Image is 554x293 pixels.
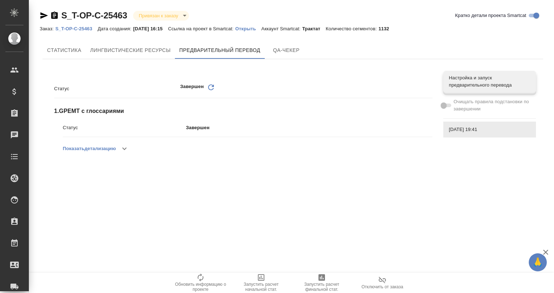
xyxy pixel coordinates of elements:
[90,46,171,55] span: Лингвистические ресурсы
[326,26,378,31] p: Количество сегментов:
[180,83,204,94] p: Завершен
[443,71,536,92] div: Настройка и запуск предварительного перевода
[54,107,432,115] span: 1 . GPEMT с глоссариями
[133,26,168,31] p: [DATE] 16:15
[168,26,235,31] p: Ссылка на проект в Smartcat:
[47,46,82,55] span: Cтатистика
[55,26,97,31] p: S_T-OP-C-25463
[302,26,326,31] p: Трактат
[61,10,127,20] a: S_T-OP-C-25463
[63,140,116,157] button: Показатьдетализацию
[378,26,394,31] p: 1132
[235,26,261,31] p: Открыть
[449,126,530,133] span: [DATE] 19:41
[55,25,97,31] a: S_T-OP-C-25463
[98,26,133,31] p: Дата создания:
[235,25,261,31] a: Открыть
[443,122,536,137] div: [DATE] 19:41
[50,11,59,20] button: Скопировать ссылку
[137,13,180,19] button: Привязан к заказу
[179,46,260,55] span: Предварительный перевод
[133,11,189,21] div: Привязан к заказу
[532,255,544,270] span: 🙏
[63,124,186,131] p: Статус
[186,124,432,131] p: Завершен
[455,12,526,19] span: Кратко детали проекта Smartcat
[269,46,304,55] span: QA-чекер
[454,98,531,113] span: Очищать правила подстановки по завершении
[261,26,302,31] p: Аккаунт Smartcat:
[40,26,55,31] p: Заказ:
[40,11,48,20] button: Скопировать ссылку для ЯМессенджера
[54,85,180,92] p: Статус
[529,253,547,271] button: 🙏
[449,74,530,89] span: Настройка и запуск предварительного перевода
